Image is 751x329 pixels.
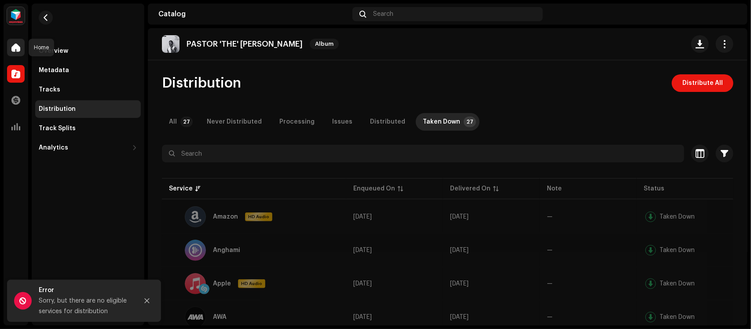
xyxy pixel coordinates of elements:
[169,113,177,131] div: All
[213,281,231,287] div: Apple
[423,113,460,131] div: Taken Down
[169,184,193,193] div: Service
[310,39,339,49] span: Album
[450,281,469,287] span: Sep 10, 2025
[39,144,68,151] div: Analytics
[39,67,69,74] div: Metadata
[370,113,405,131] div: Distributed
[35,120,141,137] re-m-nav-item: Track Splits
[353,214,372,220] span: Sep 5, 2025
[464,117,476,127] p-badge: 27
[332,113,352,131] div: Issues
[672,74,733,92] button: Distribute All
[659,314,695,320] div: Taken Down
[213,214,238,220] div: Amazon
[35,42,141,60] re-m-nav-item: Overview
[180,117,193,127] p-badge: 27
[547,314,553,320] re-a-table-badge: —
[162,35,180,53] img: 2000f2cf-baff-4e95-b48b-e13eb069b2dd
[279,113,315,131] div: Processing
[162,74,241,92] span: Distribution
[353,184,395,193] div: Enqueued On
[450,214,469,220] span: Sep 5, 2025
[659,281,695,287] div: Taken Down
[39,296,131,317] div: Sorry, but there are no eligible services for distribution
[39,125,76,132] div: Track Splits
[207,113,262,131] div: Never Distributed
[35,81,141,99] re-m-nav-item: Tracks
[39,86,60,93] div: Tracks
[213,314,227,320] div: AWA
[547,247,553,253] re-a-table-badge: —
[547,214,553,220] re-a-table-badge: —
[450,247,469,253] span: Sep 6, 2025
[547,281,553,287] re-a-table-badge: —
[450,184,491,193] div: Delivered On
[353,247,372,253] span: Sep 5, 2025
[158,11,349,18] div: Catalog
[659,214,695,220] div: Taken Down
[39,48,68,55] div: Overview
[246,214,271,220] span: HD Audio
[239,281,264,287] span: HD Audio
[35,139,141,157] re-m-nav-dropdown: Analytics
[353,281,372,287] span: Sep 10, 2025
[162,145,684,162] input: Search
[187,40,303,49] p: PASTOR 'THE' [PERSON_NAME]
[373,11,393,18] span: Search
[7,7,25,25] img: feab3aad-9b62-475c-8caf-26f15a9573ee
[39,106,76,113] div: Distribution
[39,285,131,296] div: Error
[723,7,737,21] img: bd449f3f-9470-43b5-93c3-480db0d5d67c
[138,292,156,310] button: Close
[35,100,141,118] re-m-nav-item: Distribution
[213,247,240,253] div: Anghami
[353,314,372,320] span: Sep 5, 2025
[450,314,469,320] span: Sep 6, 2025
[682,74,723,92] span: Distribute All
[659,247,695,253] div: Taken Down
[35,62,141,79] re-m-nav-item: Metadata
